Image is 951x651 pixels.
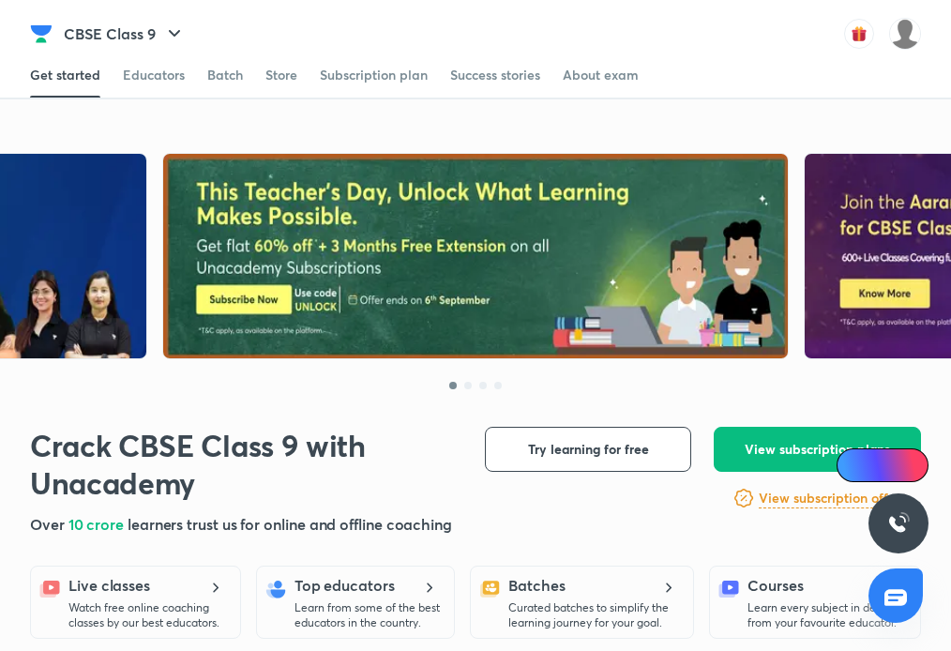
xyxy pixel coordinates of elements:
[320,53,428,98] a: Subscription plan
[889,18,921,50] img: Aarushi
[714,427,921,472] button: View subscription plans
[294,600,443,630] p: Learn from some of the best educators in the country.
[759,487,906,509] a: View subscription offers
[508,600,682,630] p: Curated batches to simplify the learning journey for your goal.
[848,458,863,473] img: Icon
[745,440,890,459] span: View subscription plans
[485,427,691,472] button: Try learning for free
[68,574,150,597] h5: Live classes
[450,66,540,84] div: Success stories
[759,489,906,508] h6: View subscription offers
[30,53,100,98] a: Get started
[294,574,395,597] h5: Top educators
[30,66,100,84] div: Get started
[128,514,452,534] span: learners trust us for online and offline coaching
[844,19,874,49] img: avatar
[837,448,928,482] a: Ai Doubts
[320,66,428,84] div: Subscription plan
[265,53,297,98] a: Store
[747,574,803,597] h5: Courses
[868,458,917,473] span: Ai Doubts
[450,53,540,98] a: Success stories
[508,574,565,597] h5: Batches
[68,514,128,534] span: 10 crore
[563,66,639,84] div: About exam
[30,23,53,45] img: Company Logo
[68,600,229,630] p: Watch free online coaching classes by our best educators.
[207,66,243,84] div: Batch
[53,15,197,53] button: CBSE Class 9
[563,53,639,98] a: About exam
[207,53,243,98] a: Batch
[887,512,910,535] img: ttu
[30,427,413,502] h1: Crack CBSE Class 9 with Unacademy
[30,514,68,534] span: Over
[747,600,909,630] p: Learn every subject in detail from your favourite educator.
[123,66,185,84] div: Educators
[265,66,297,84] div: Store
[528,440,649,459] span: Try learning for free
[123,53,185,98] a: Educators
